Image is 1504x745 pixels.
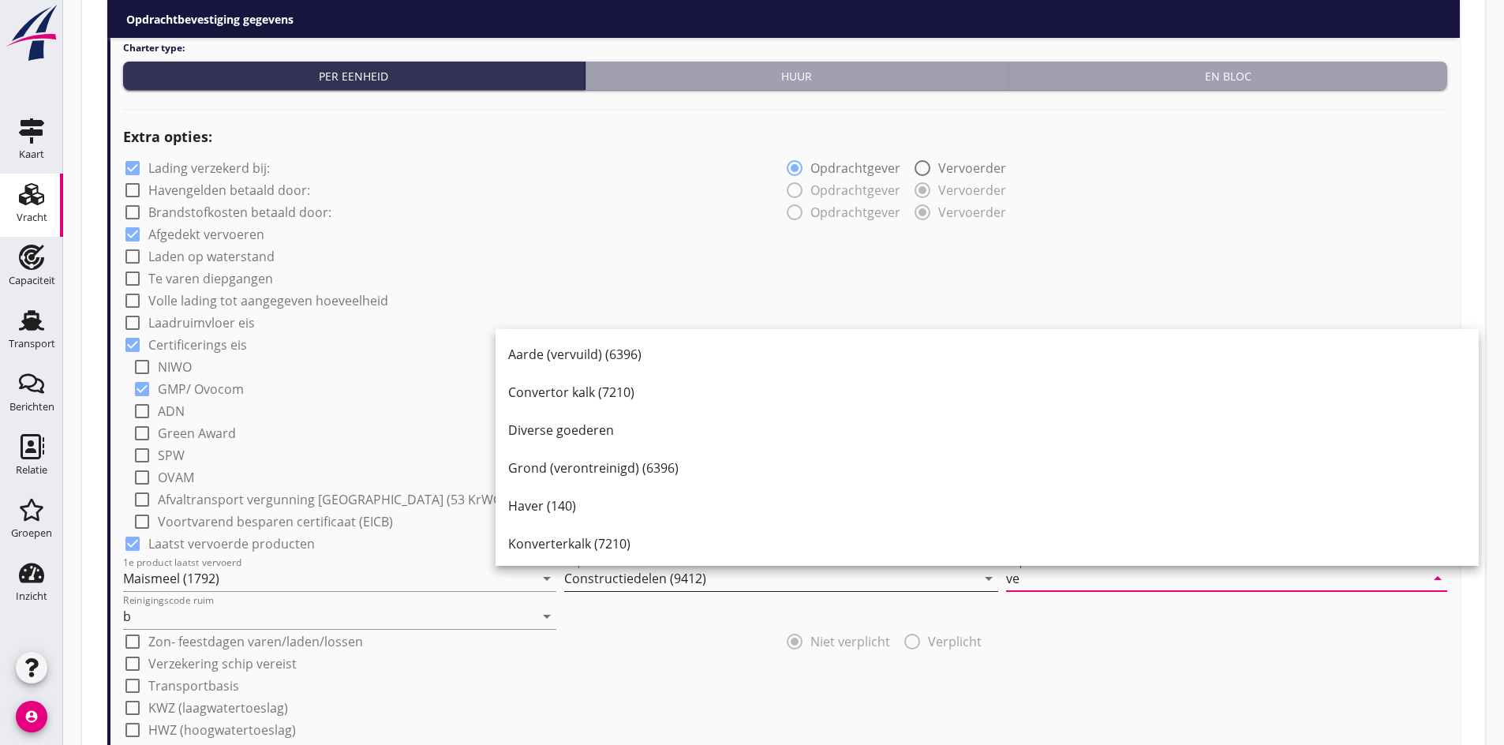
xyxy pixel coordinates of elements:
[17,212,47,223] div: Vracht
[508,421,1466,440] div: Diverse goederen
[586,62,1009,90] button: Huur
[123,566,534,591] input: 1e product laatst vervoerd
[508,459,1466,477] div: Grond (verontreinigd) (6396)
[123,62,586,90] button: Per eenheid
[123,604,534,629] input: Reinigingscode ruim
[11,528,52,538] div: Groepen
[129,68,578,84] div: Per eenheid
[508,534,1466,553] div: Konverterkalk (7210)
[148,160,270,176] label: Lading verzekerd bij:
[16,465,47,475] div: Relatie
[158,381,244,397] label: GMP/ Ovocom
[158,514,393,530] label: Voortvarend besparen certificaat (EICB)
[508,345,1466,364] div: Aarde (vervuild) (6396)
[9,275,55,286] div: Capaciteit
[810,160,900,176] label: Opdrachtgever
[537,607,556,626] i: arrow_drop_down
[158,359,192,375] label: NIWO
[158,425,236,441] label: Green Award
[537,569,556,588] i: arrow_drop_down
[123,126,1447,148] h2: Extra opties:
[16,591,47,601] div: Inzicht
[158,447,185,463] label: SPW
[158,470,194,485] label: OVAM
[1428,569,1447,588] i: arrow_drop_down
[148,293,388,309] label: Volle lading tot aangegeven hoeveelheid
[592,68,1002,84] div: Huur
[508,383,1466,402] div: Convertor kalk (7210)
[1006,566,1425,591] input: 3e product laatst vervoerd
[9,339,55,349] div: Transport
[564,566,975,591] input: 2e product laatst vervoerd
[19,149,44,159] div: Kaart
[123,41,1447,55] h4: Charter type:
[1008,62,1447,90] button: En bloc
[979,569,998,588] i: arrow_drop_down
[148,700,288,716] label: KWZ (laagwatertoeslag)
[148,634,363,650] label: Zon- feestdagen varen/laden/lossen
[148,226,264,242] label: Afgedekt vervoeren
[148,271,273,286] label: Te varen diepgangen
[148,249,275,264] label: Laden op waterstand
[148,337,247,353] label: Certificerings eis
[938,160,1006,176] label: Vervoerder
[158,492,507,507] label: Afvaltransport vergunning [GEOGRAPHIC_DATA] (53 KrWG)
[148,315,255,331] label: Laadruimvloer eis
[148,536,315,552] label: Laatst vervoerde producten
[1015,68,1441,84] div: En bloc
[158,403,185,419] label: ADN
[148,656,297,672] label: Verzekering schip vereist
[148,678,239,694] label: Transportbasis
[148,182,310,198] label: Havengelden betaald door:
[9,402,54,412] div: Berichten
[148,722,296,738] label: HWZ (hoogwatertoeslag)
[148,204,331,220] label: Brandstofkosten betaald door:
[508,496,1466,515] div: Haver (140)
[3,4,60,62] img: logo-small.a267ee39.svg
[16,701,47,732] i: account_circle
